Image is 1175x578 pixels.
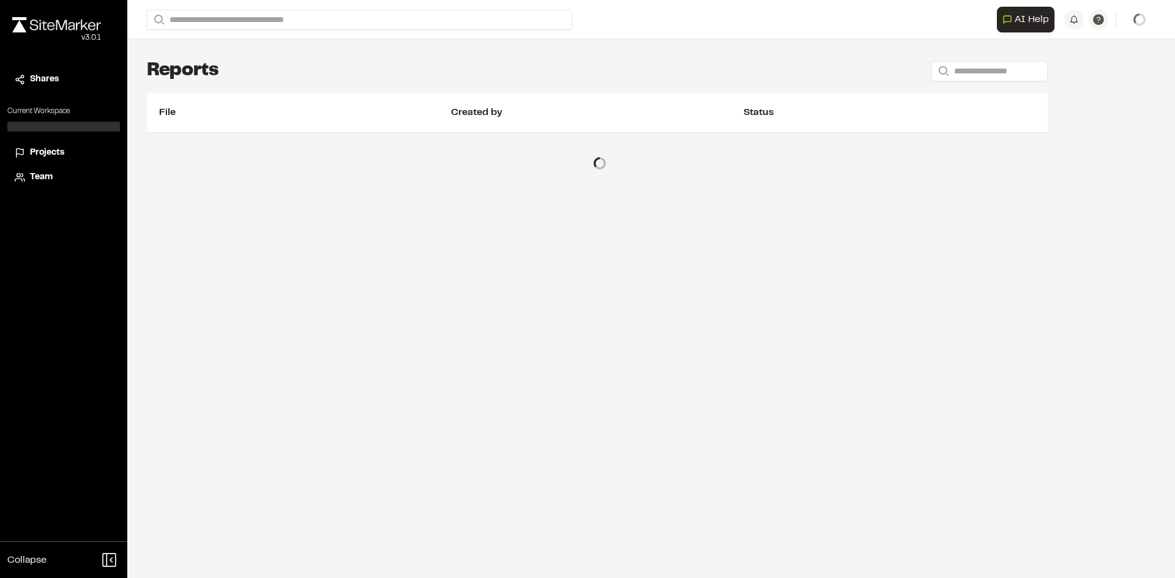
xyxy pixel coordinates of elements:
[159,105,451,120] div: File
[1015,12,1049,27] span: AI Help
[12,17,101,32] img: rebrand.png
[931,61,953,81] button: Search
[997,7,1054,32] button: Open AI Assistant
[147,10,169,30] button: Search
[744,105,1035,120] div: Status
[7,106,120,117] p: Current Workspace
[15,171,113,184] a: Team
[30,73,59,86] span: Shares
[15,146,113,160] a: Projects
[7,553,47,568] span: Collapse
[15,73,113,86] a: Shares
[147,59,219,83] h1: Reports
[997,7,1059,32] div: Open AI Assistant
[30,171,53,184] span: Team
[451,105,743,120] div: Created by
[30,146,64,160] span: Projects
[12,32,101,43] div: Oh geez...please don't...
